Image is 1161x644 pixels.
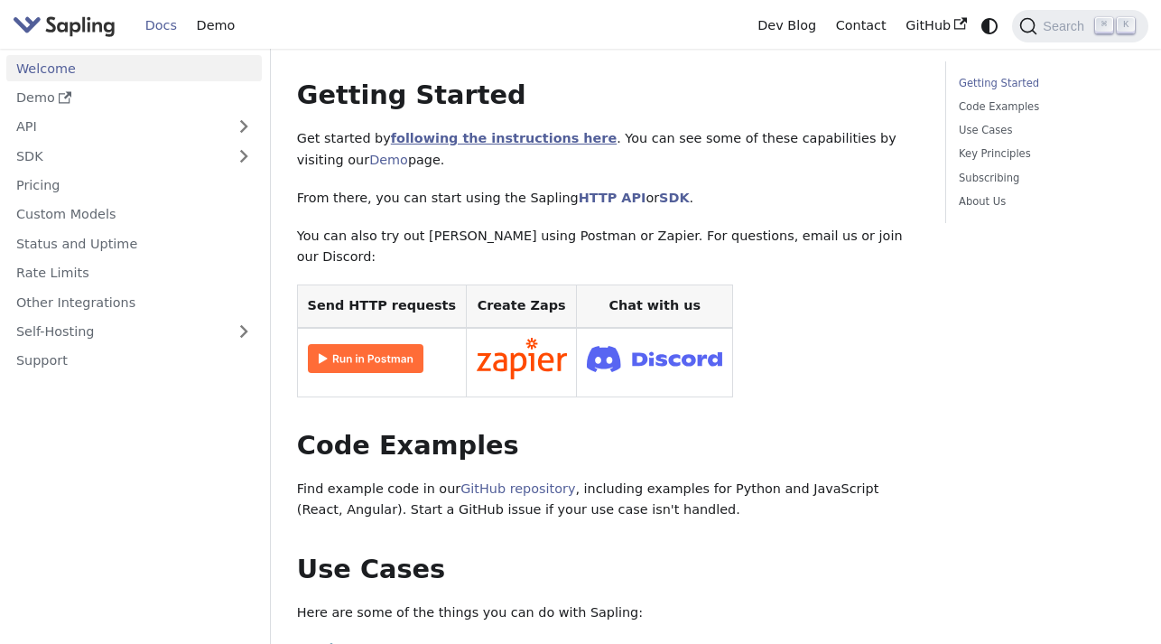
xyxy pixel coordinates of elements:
[6,260,262,286] a: Rate Limits
[297,285,466,328] th: Send HTTP requests
[826,12,896,40] a: Contact
[297,188,919,210] p: From there, you can start using the Sapling or .
[226,143,262,169] button: Expand sidebar category 'SDK'
[959,170,1128,187] a: Subscribing
[959,122,1128,139] a: Use Cases
[579,191,646,205] a: HTTP API
[297,430,919,462] h2: Code Examples
[297,602,919,624] p: Here are some of the things you can do with Sapling:
[6,289,262,315] a: Other Integrations
[959,75,1128,92] a: Getting Started
[977,13,1003,39] button: Switch between dark and light mode (currently system mode)
[959,193,1128,210] a: About Us
[577,285,733,328] th: Chat with us
[297,79,919,112] h2: Getting Started
[477,338,567,379] img: Connect in Zapier
[297,128,919,172] p: Get started by . You can see some of these capabilities by visiting our page.
[297,479,919,522] p: Find example code in our , including examples for Python and JavaScript (React, Angular). Start a...
[6,201,262,228] a: Custom Models
[297,554,919,586] h2: Use Cases
[6,85,262,111] a: Demo
[1012,10,1147,42] button: Search (Command+K)
[460,481,575,496] a: GitHub repository
[226,114,262,140] button: Expand sidebar category 'API'
[6,143,226,169] a: SDK
[6,114,226,140] a: API
[6,348,262,374] a: Support
[1117,17,1135,33] kbd: K
[391,131,617,145] a: following the instructions here
[297,226,919,269] p: You can also try out [PERSON_NAME] using Postman or Zapier. For questions, email us or join our D...
[959,145,1128,163] a: Key Principles
[187,12,245,40] a: Demo
[308,344,423,373] img: Run in Postman
[369,153,408,167] a: Demo
[1095,17,1113,33] kbd: ⌘
[896,12,976,40] a: GitHub
[13,13,116,39] img: Sapling.ai
[748,12,825,40] a: Dev Blog
[959,98,1128,116] a: Code Examples
[6,230,262,257] a: Status and Uptime
[6,319,262,345] a: Self-Hosting
[6,55,262,81] a: Welcome
[1037,19,1095,33] span: Search
[135,12,187,40] a: Docs
[6,173,262,199] a: Pricing
[587,341,722,378] img: Join Discord
[466,285,577,328] th: Create Zaps
[659,191,689,205] a: SDK
[13,13,122,39] a: Sapling.ai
